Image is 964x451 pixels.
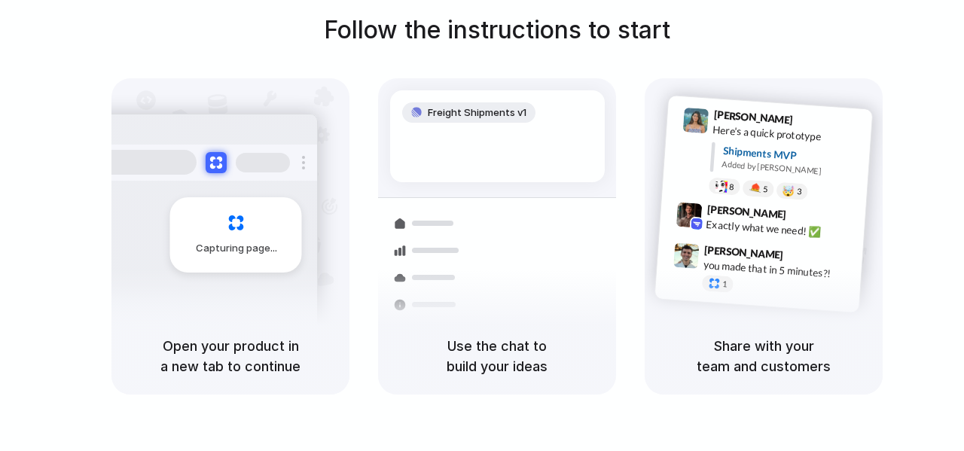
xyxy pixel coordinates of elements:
[706,200,786,222] span: [PERSON_NAME]
[663,336,865,376] h5: Share with your team and customers
[712,121,863,147] div: Here's a quick prototype
[704,241,784,263] span: [PERSON_NAME]
[782,185,795,197] div: 🤯
[721,157,860,179] div: Added by [PERSON_NAME]
[788,248,819,267] span: 9:47 AM
[713,106,793,128] span: [PERSON_NAME]
[722,142,862,167] div: Shipments MVP
[763,184,768,193] span: 5
[196,241,279,256] span: Capturing page
[797,187,802,195] span: 3
[324,12,670,48] h1: Follow the instructions to start
[703,257,853,282] div: you made that in 5 minutes?!
[729,182,734,190] span: 8
[798,113,828,131] span: 9:41 AM
[396,336,598,376] h5: Use the chat to build your ideas
[722,279,728,288] span: 1
[706,216,856,242] div: Exactly what we need! ✅
[791,208,822,226] span: 9:42 AM
[428,105,526,120] span: Freight Shipments v1
[130,336,331,376] h5: Open your product in a new tab to continue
